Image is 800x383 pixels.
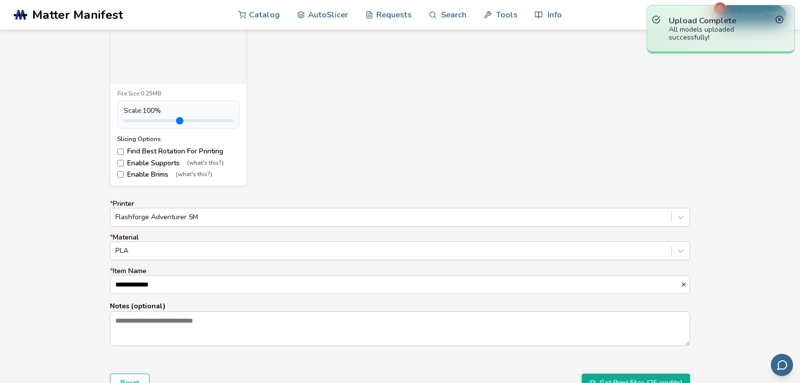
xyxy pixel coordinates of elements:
span: Matter Manifest [32,8,123,22]
span: Scale: 100 % [124,107,161,115]
div: File Size: 0.25MB [117,91,240,97]
label: Material [110,234,690,260]
label: Find Best Rotation For Printing [117,147,240,155]
p: Upload Complete [669,15,773,26]
div: Slicing Options: [117,136,240,143]
input: Enable Supports(what's this?) [117,160,124,166]
button: Send feedback via email [771,354,793,376]
label: Enable Brims [117,171,240,179]
input: *Item Name [110,276,680,293]
p: Notes (optional) [110,301,690,311]
div: All models uploaded successfully! [669,26,773,42]
label: Enable Supports [117,159,240,167]
input: Enable Brims(what's this?) [117,171,124,178]
label: Printer [110,200,690,227]
label: Item Name [110,267,690,294]
textarea: Notes (optional) [110,312,690,345]
input: Find Best Rotation For Printing [117,148,124,155]
span: (what's this?) [187,160,224,167]
span: (what's this?) [176,171,212,178]
button: *Item Name [680,281,690,288]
